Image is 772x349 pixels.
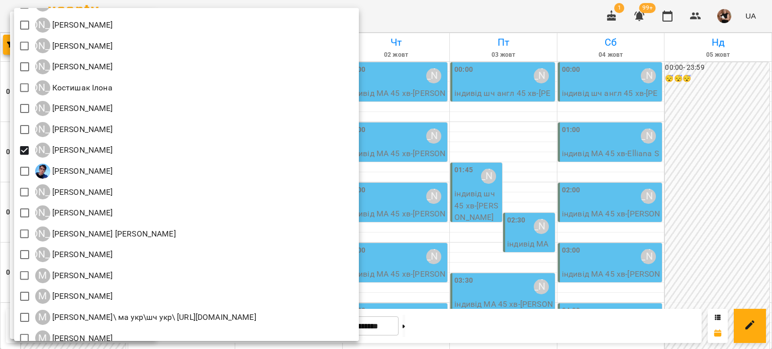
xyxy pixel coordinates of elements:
[35,143,113,158] div: Курбанова Софія
[35,143,50,158] div: [PERSON_NAME]
[50,228,176,240] p: [PERSON_NAME] [PERSON_NAME]
[35,164,113,179] div: Легоша Олексій
[50,270,113,282] p: [PERSON_NAME]
[35,101,113,116] a: [PERSON_NAME] [PERSON_NAME]
[50,19,113,31] p: [PERSON_NAME]
[35,247,50,262] div: [PERSON_NAME]
[35,184,113,199] div: Литвин Галина
[35,205,113,220] div: Луньова Ганна
[35,143,113,158] a: [PERSON_NAME] [PERSON_NAME]
[35,59,113,74] a: [PERSON_NAME] [PERSON_NAME]
[35,122,113,137] div: Кропотова Антоніна
[35,268,113,283] div: Марина Альхімович
[50,186,113,198] p: [PERSON_NAME]
[50,165,113,177] p: [PERSON_NAME]
[50,102,113,114] p: [PERSON_NAME]
[35,101,50,116] div: [PERSON_NAME]
[35,59,113,74] div: Кордон Олена
[35,164,113,179] a: Л [PERSON_NAME]
[50,144,113,156] p: [PERSON_NAME]
[35,268,113,283] a: М [PERSON_NAME]
[50,61,113,73] p: [PERSON_NAME]
[35,18,113,33] a: [PERSON_NAME] [PERSON_NAME]
[35,330,50,345] div: М
[35,226,50,242] div: [PERSON_NAME]
[50,82,113,94] p: Костишак Ілона
[35,289,113,304] div: Медюх Руслана
[35,330,113,345] div: Мосюра Лариса
[50,290,113,302] p: [PERSON_NAME]
[35,205,50,220] div: [PERSON_NAME]
[50,207,113,219] p: [PERSON_NAME]
[50,332,113,344] p: [PERSON_NAME]
[50,40,113,52] p: [PERSON_NAME]
[35,38,113,53] div: Кожевнікова Наталія
[35,226,176,242] a: [PERSON_NAME] [PERSON_NAME] [PERSON_NAME]
[35,184,113,199] a: [PERSON_NAME] [PERSON_NAME]
[35,38,113,53] a: [PERSON_NAME] [PERSON_NAME]
[35,310,50,325] div: М
[35,122,50,137] div: [PERSON_NAME]
[35,289,113,304] a: М [PERSON_NAME]
[35,310,256,325] div: Мойсук Надія\ ма укр\шч укр\ https://us06web.zoom.us/j/84559859332
[50,311,256,323] p: [PERSON_NAME]\ ма укр\шч укр\ [URL][DOMAIN_NAME]
[35,330,113,345] a: М [PERSON_NAME]
[35,59,50,74] div: [PERSON_NAME]
[50,249,113,261] p: [PERSON_NAME]
[35,80,113,95] div: Костишак Ілона
[35,205,113,220] a: [PERSON_NAME] [PERSON_NAME]
[35,310,256,325] a: М [PERSON_NAME]\ ма укр\шч укр\ [URL][DOMAIN_NAME]
[35,164,50,179] img: Л
[35,18,50,33] div: [PERSON_NAME]
[35,247,113,262] a: [PERSON_NAME] [PERSON_NAME]
[50,124,113,136] p: [PERSON_NAME]
[35,226,176,242] div: Ліпатьєва Ольга
[35,80,113,95] a: [PERSON_NAME] Костишак Ілона
[35,184,50,199] div: [PERSON_NAME]
[35,38,50,53] div: [PERSON_NAME]
[35,268,50,283] div: М
[35,80,50,95] div: [PERSON_NAME]
[35,122,113,137] a: [PERSON_NAME] [PERSON_NAME]
[35,18,113,33] div: Коваль Юлія
[35,289,50,304] div: М
[35,247,113,262] div: Лісняк Оксана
